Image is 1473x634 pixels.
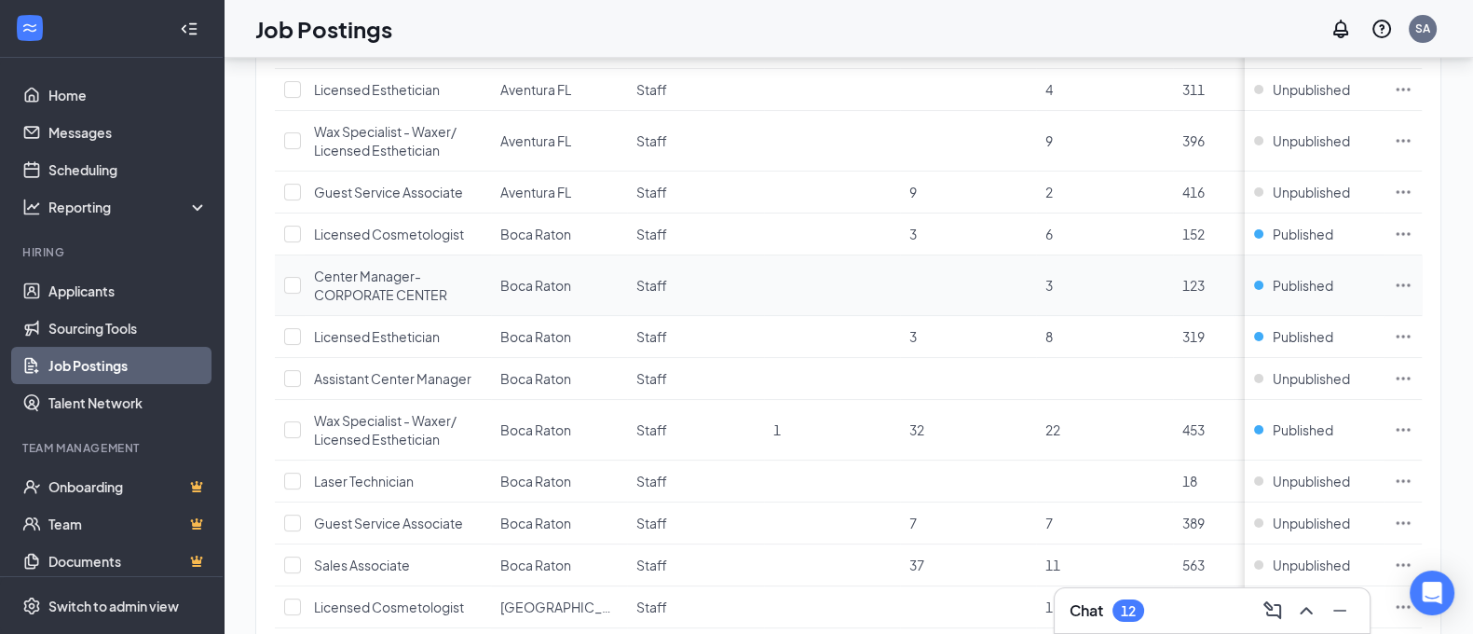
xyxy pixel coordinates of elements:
[1045,226,1053,242] span: 6
[636,557,667,573] span: Staff
[500,370,571,387] span: Boca Raton
[1394,472,1412,490] svg: Ellipses
[1182,328,1205,345] span: 319
[500,421,571,438] span: Boca Raton
[1295,600,1317,622] svg: ChevronUp
[48,310,208,347] a: Sourcing Tools
[1045,184,1053,200] span: 2
[491,358,627,400] td: Boca Raton
[180,20,198,38] svg: Collapse
[500,277,571,294] span: Boca Raton
[1394,183,1412,201] svg: Ellipses
[1273,183,1350,201] span: Unpublished
[1325,596,1355,626] button: Minimize
[627,544,763,586] td: Staff
[48,347,208,384] a: Job Postings
[1182,421,1205,438] span: 453
[636,328,667,345] span: Staff
[491,111,627,172] td: Aventura FL
[627,503,763,544] td: Staff
[1273,131,1350,150] span: Unpublished
[909,515,917,531] span: 7
[48,198,209,216] div: Reporting
[48,543,208,580] a: DocumentsCrown
[22,440,204,456] div: Team Management
[636,370,667,387] span: Staff
[627,461,763,503] td: Staff
[636,515,667,531] span: Staff
[1394,276,1412,295] svg: Ellipses
[500,81,571,98] span: Aventura FL
[48,384,208,421] a: Talent Network
[627,111,763,172] td: Staff
[1045,557,1060,573] span: 11
[491,400,627,461] td: Boca Raton
[1273,420,1333,439] span: Published
[1182,184,1205,200] span: 416
[22,244,204,260] div: Hiring
[48,114,208,151] a: Messages
[1070,600,1103,621] h3: Chat
[1045,132,1053,149] span: 9
[636,277,667,294] span: Staff
[1273,276,1333,295] span: Published
[314,412,457,448] span: Wax Specialist - Waxer/ Licensed Esthetician
[1045,599,1053,615] span: 1
[1045,421,1060,438] span: 22
[255,13,392,45] h1: Job Postings
[314,184,463,200] span: Guest Service Associate
[500,226,571,242] span: Boca Raton
[1394,131,1412,150] svg: Ellipses
[1258,596,1288,626] button: ComposeMessage
[636,473,667,489] span: Staff
[500,557,571,573] span: Boca Raton
[48,272,208,310] a: Applicants
[491,544,627,586] td: Boca Raton
[1394,369,1412,388] svg: Ellipses
[500,515,571,531] span: Boca Raton
[22,198,41,216] svg: Analysis
[48,505,208,543] a: TeamCrown
[314,370,471,387] span: Assistant Center Manager
[1262,600,1284,622] svg: ComposeMessage
[1045,328,1053,345] span: 8
[48,151,208,188] a: Scheduling
[314,557,410,573] span: Sales Associate
[314,123,457,158] span: Wax Specialist - Waxer/ Licensed Esthetician
[1273,514,1350,532] span: Unpublished
[1045,515,1053,531] span: 7
[1371,18,1393,40] svg: QuestionInfo
[48,597,179,615] div: Switch to admin view
[20,19,39,37] svg: WorkstreamLogo
[1415,21,1430,36] div: SA
[1273,369,1350,388] span: Unpublished
[1182,277,1205,294] span: 123
[1273,556,1350,574] span: Unpublished
[491,461,627,503] td: Boca Raton
[1182,473,1197,489] span: 18
[627,172,763,214] td: Staff
[314,328,440,345] span: Licensed Esthetician
[627,255,763,316] td: Staff
[314,81,440,98] span: Licensed Esthetician
[1394,225,1412,243] svg: Ellipses
[491,586,627,628] td: DALLAS/DFW AREA
[491,69,627,111] td: Aventura FL
[627,586,763,628] td: Staff
[1182,132,1205,149] span: 396
[1394,327,1412,346] svg: Ellipses
[627,400,763,461] td: Staff
[627,69,763,111] td: Staff
[636,226,667,242] span: Staff
[909,421,924,438] span: 32
[1394,420,1412,439] svg: Ellipses
[500,132,571,149] span: Aventura FL
[1182,557,1205,573] span: 563
[909,557,924,573] span: 37
[636,599,667,615] span: Staff
[500,184,571,200] span: Aventura FL
[627,214,763,255] td: Staff
[500,599,813,615] span: [GEOGRAPHIC_DATA]/[GEOGRAPHIC_DATA] AREA
[491,172,627,214] td: Aventura FL
[909,226,917,242] span: 3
